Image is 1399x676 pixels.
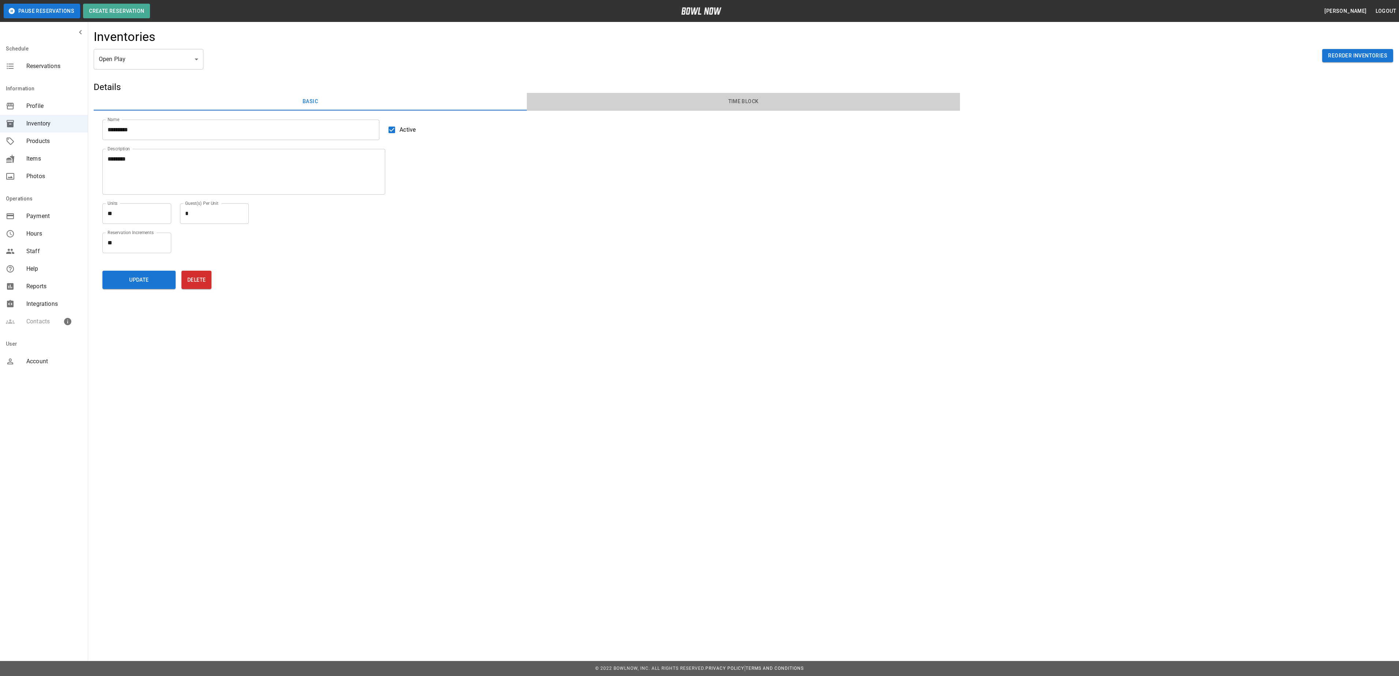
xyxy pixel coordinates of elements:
[746,666,804,671] a: Terms and Conditions
[94,29,156,45] h4: Inventories
[83,4,150,18] button: Create Reservation
[94,93,527,110] button: Basic
[26,247,82,256] span: Staff
[26,119,82,128] span: Inventory
[26,357,82,366] span: Account
[26,62,82,71] span: Reservations
[102,271,176,289] button: Update
[1321,4,1369,18] button: [PERSON_NAME]
[705,666,744,671] a: Privacy Policy
[94,49,203,70] div: Open Play
[26,212,82,221] span: Payment
[4,4,80,18] button: Pause Reservations
[26,102,82,110] span: Profile
[1322,49,1393,63] button: Reorder Inventories
[26,300,82,308] span: Integrations
[26,137,82,146] span: Products
[94,93,960,110] div: basic tabs example
[26,172,82,181] span: Photos
[527,93,960,110] button: Time Block
[26,282,82,291] span: Reports
[181,271,211,289] button: Delete
[94,81,960,93] h5: Details
[681,7,721,15] img: logo
[26,264,82,273] span: Help
[595,666,705,671] span: © 2022 BowlNow, Inc. All Rights Reserved.
[1373,4,1399,18] button: Logout
[26,154,82,163] span: Items
[400,125,416,134] span: Active
[26,229,82,238] span: Hours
